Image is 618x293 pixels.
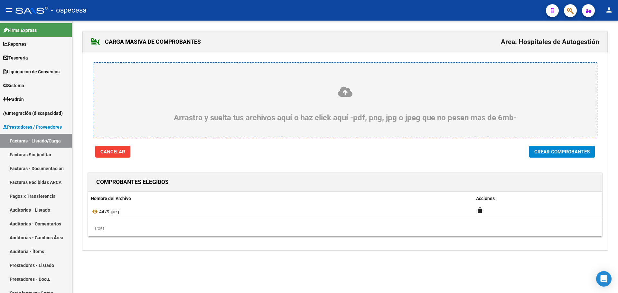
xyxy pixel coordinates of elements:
div: Arrastra y suelta tus archivos aquí o haz click aquí -pdf, png, jpg o jpeg que no pesen mas de 6mb- [108,86,582,122]
span: Firma Express [3,27,37,34]
mat-icon: delete [476,206,484,214]
h2: Area: Hospitales de Autogestión [501,36,599,48]
span: Prestadores / Proveedores [3,124,62,131]
span: Tesorería [3,54,28,61]
div: Open Intercom Messenger [596,271,612,287]
datatable-header-cell: Acciones [473,192,602,206]
mat-icon: person [605,6,613,14]
button: Crear Comprobantes [529,146,595,158]
h1: CARGA MASIVA DE COMPROBANTES [91,37,201,47]
mat-icon: menu [5,6,13,14]
span: Padrón [3,96,24,103]
span: Cancelar [100,149,125,155]
span: - ospecesa [51,3,87,17]
span: Crear Comprobantes [534,149,590,155]
span: 4479.jpeg [99,209,119,214]
span: Reportes [3,41,26,48]
span: Sistema [3,82,24,89]
div: 1 total [88,220,602,236]
span: Liquidación de Convenios [3,68,60,75]
h1: COMPROBANTES ELEGIDOS [96,177,169,187]
span: Integración (discapacidad) [3,110,63,117]
datatable-header-cell: Nombre del Archivo [88,192,473,206]
span: Nombre del Archivo [91,196,131,201]
button: Cancelar [95,146,130,158]
span: Acciones [476,196,495,201]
